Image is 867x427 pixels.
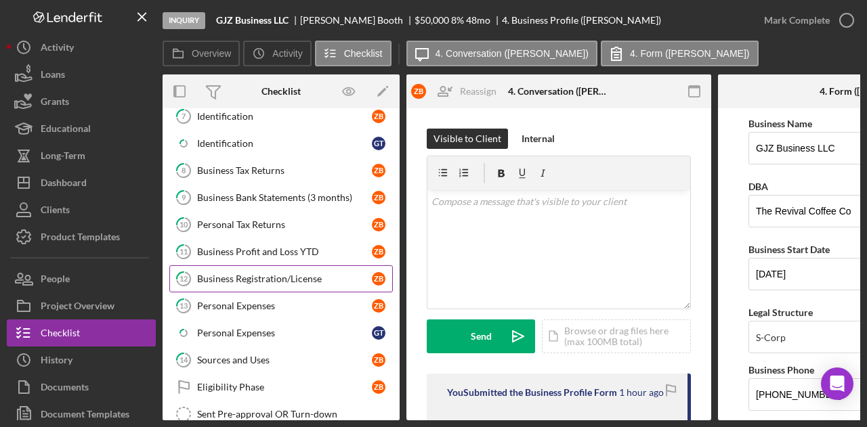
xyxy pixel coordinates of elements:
tspan: 9 [182,193,186,202]
tspan: 8 [182,166,186,175]
div: Mark Complete [764,7,830,34]
b: GJZ Business LLC [216,15,289,26]
button: Mark Complete [750,7,860,34]
div: Reassign [460,78,496,105]
div: Eligibility Phase [197,382,372,392]
a: Activity [7,34,156,61]
div: Educational [41,115,91,145]
button: Checklist [315,41,392,66]
label: Activity [272,48,302,59]
label: Business Start Date [748,244,830,255]
a: 13Personal ExpensesZB [169,292,393,319]
button: Checklist [7,319,156,346]
a: Eligibility PhaseZB [169,374,393,401]
div: G T [372,137,385,150]
button: People [7,265,156,292]
div: Grants [41,88,69,118]
button: Product Templates [7,223,156,250]
button: Grants [7,88,156,115]
div: Business Registration/License [197,273,372,284]
button: Internal [515,129,562,149]
tspan: 7 [182,112,186,120]
div: Business Profit and Loss YTD [197,246,372,257]
label: Business Name [748,118,812,129]
div: Z B [372,272,385,286]
div: Send [471,319,492,353]
a: 14Sources and UsesZB [169,346,393,374]
div: Inquiry [163,12,205,29]
div: Visible to Client [433,129,501,149]
button: ZBReassign [404,78,510,105]
div: Z B [411,84,426,99]
button: Documents [7,374,156,401]
div: Z B [372,245,385,259]
button: Project Overview [7,292,156,319]
div: Z B [372,218,385,231]
div: Business Tax Returns [197,165,372,176]
a: IdentificationGT [169,130,393,157]
div: Product Templates [41,223,120,254]
label: 4. Form ([PERSON_NAME]) [630,48,750,59]
div: Checklist [261,86,301,97]
button: History [7,346,156,374]
div: Internal [522,129,555,149]
label: 4. Conversation ([PERSON_NAME]) [436,48,589,59]
a: Personal ExpensesGT [169,319,393,346]
div: Business Bank Statements (3 months) [197,192,372,203]
button: 4. Form ([PERSON_NAME]) [601,41,759,66]
a: 9Business Bank Statements (3 months)ZB [169,184,393,211]
div: 4. Conversation ([PERSON_NAME]) [508,86,610,97]
div: Personal Expenses [197,328,372,338]
div: Identification [197,111,372,122]
a: 11Business Profit and Loss YTDZB [169,238,393,265]
button: Long-Term [7,142,156,169]
button: Visible to Client [427,129,508,149]
div: 4. Business Profile ([PERSON_NAME]) [502,15,661,26]
button: Clients [7,196,156,223]
div: G T [372,326,385,340]
div: Long-Term [41,142,85,173]
div: You Submitted the Business Profile Form [447,387,617,398]
button: Send [427,319,535,353]
a: 12Business Registration/LicenseZB [169,265,393,292]
button: Educational [7,115,156,142]
div: 48 mo [466,15,490,26]
a: 10Personal Tax ReturnsZB [169,211,393,238]
button: Overview [163,41,240,66]
tspan: 12 [179,274,188,283]
a: 8Business Tax ReturnsZB [169,157,393,184]
div: Documents [41,374,89,404]
div: History [41,346,72,377]
button: 4. Conversation ([PERSON_NAME]) [406,41,597,66]
div: [PERSON_NAME] Booth [300,15,415,26]
button: Loans [7,61,156,88]
div: Identification [197,138,372,149]
tspan: 11 [179,247,188,256]
div: 8 % [451,15,464,26]
div: Z B [372,191,385,204]
div: Z B [372,299,385,313]
div: Sent Pre-approval OR Turn-down [197,409,392,420]
div: Project Overview [41,292,114,323]
div: Z B [372,164,385,177]
label: DBA [748,181,768,192]
label: Overview [192,48,231,59]
div: Z B [372,380,385,394]
div: Loans [41,61,65,91]
div: Open Intercom Messenger [821,367,853,400]
div: Z B [372,353,385,367]
div: Personal Tax Returns [197,219,372,230]
label: Checklist [344,48,383,59]
a: Dashboard [7,169,156,196]
div: Activity [41,34,74,64]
